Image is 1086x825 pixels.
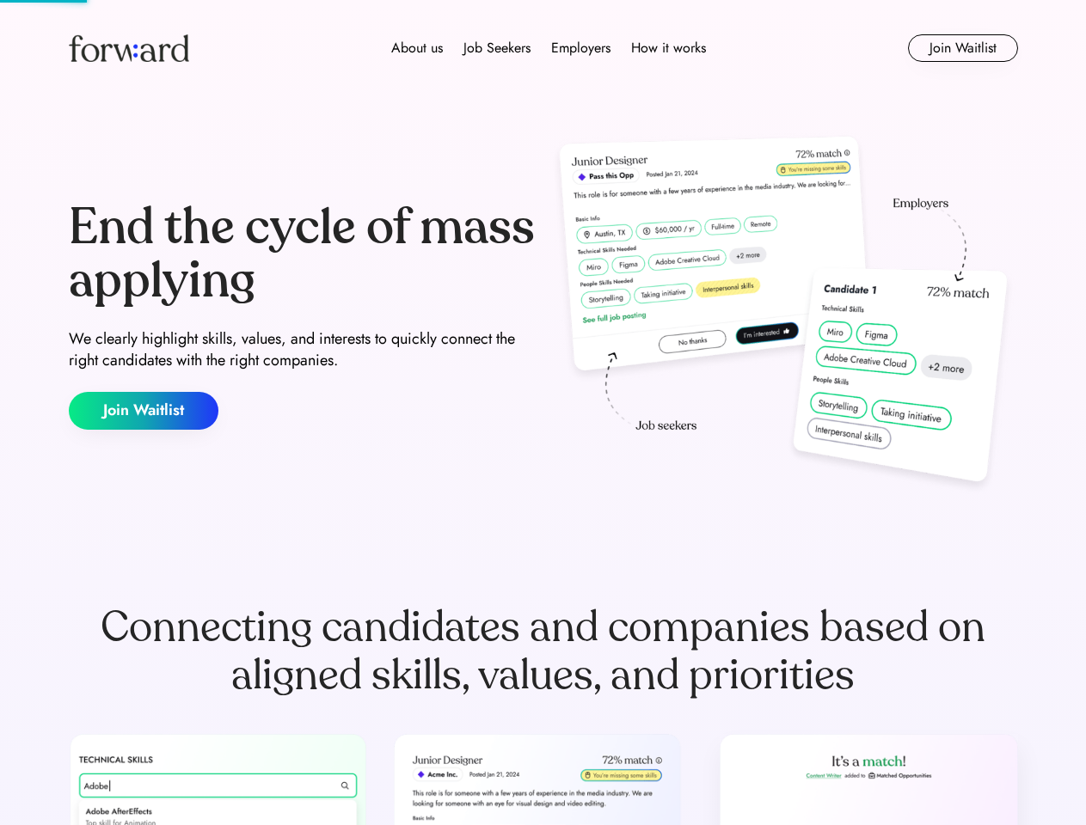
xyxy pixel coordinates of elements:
div: About us [391,38,443,58]
img: Forward logo [69,34,189,62]
div: Job Seekers [463,38,531,58]
button: Join Waitlist [69,392,218,430]
div: We clearly highlight skills, values, and interests to quickly connect the right candidates with t... [69,328,537,371]
div: Employers [551,38,610,58]
div: How it works [631,38,706,58]
div: End the cycle of mass applying [69,201,537,307]
img: hero-image.png [550,131,1018,500]
div: Connecting candidates and companies based on aligned skills, values, and priorities [69,603,1018,700]
button: Join Waitlist [908,34,1018,62]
